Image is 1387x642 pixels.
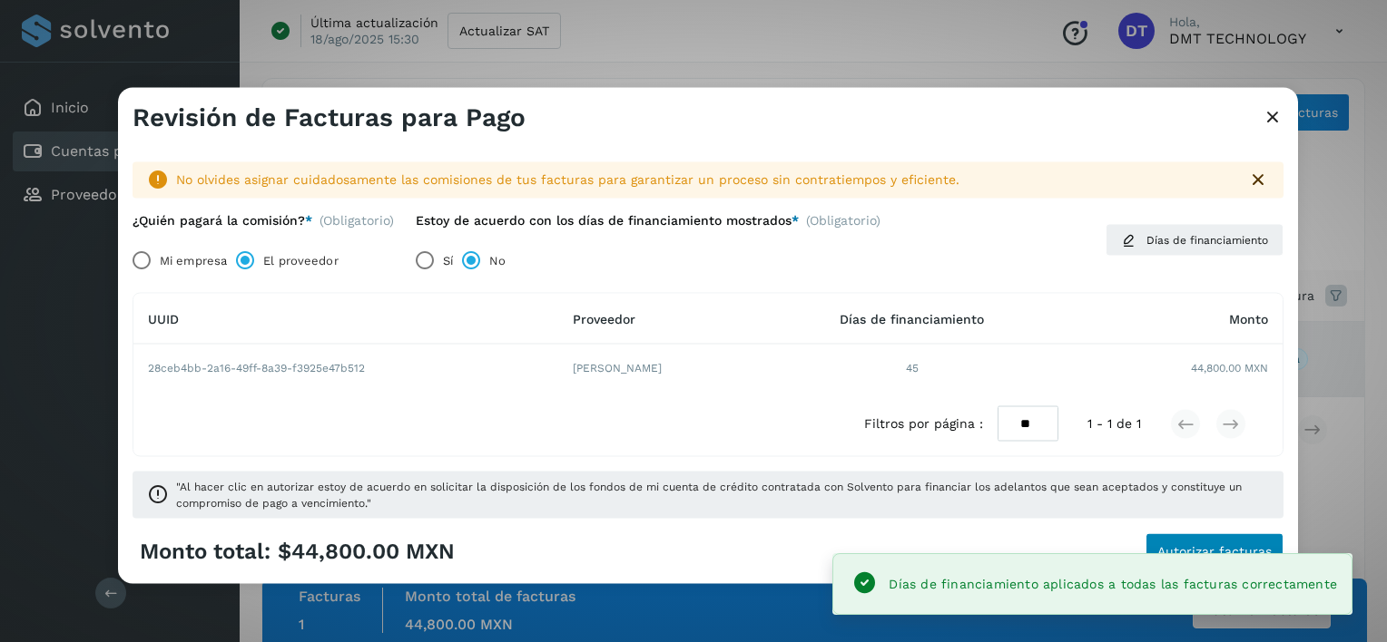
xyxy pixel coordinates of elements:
[489,242,506,278] label: No
[416,212,799,228] label: Estoy de acuerdo con los días de financiamiento mostrados
[1146,232,1268,248] span: Días de financiamiento
[1191,360,1268,376] span: 44,800.00 MXN
[1087,414,1141,433] span: 1 - 1 de 1
[140,538,271,564] span: Monto total:
[558,345,762,392] td: [PERSON_NAME]
[176,170,1233,190] div: No olvides asignar cuidadosamente las comisiones de tus facturas para garantizar un proceso sin c...
[573,311,635,326] span: Proveedor
[263,242,338,278] label: El proveedor
[133,345,558,392] td: 28ceb4bb-2a16-49ff-8a39-f3925e47b512
[133,102,526,133] h3: Revisión de Facturas para Pago
[1157,544,1272,557] span: Autorizar facturas
[889,577,1337,591] span: Días de financiamiento aplicados a todas las facturas correctamente
[840,311,984,326] span: Días de financiamiento
[864,414,983,433] span: Filtros por página :
[160,242,227,278] label: Mi empresa
[278,538,455,564] span: $44,800.00 MXN
[1229,311,1268,326] span: Monto
[176,478,1269,511] span: "Al hacer clic en autorizar estoy de acuerdo en solicitar la disposición de los fondos de mi cuen...
[320,212,394,228] span: (Obligatorio)
[1106,224,1284,257] button: Días de financiamiento
[148,311,179,326] span: UUID
[443,242,453,278] label: Sí
[1146,532,1284,569] button: Autorizar facturas
[762,345,1062,392] td: 45
[806,212,880,235] span: (Obligatorio)
[133,212,312,228] label: ¿Quién pagará la comisión?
